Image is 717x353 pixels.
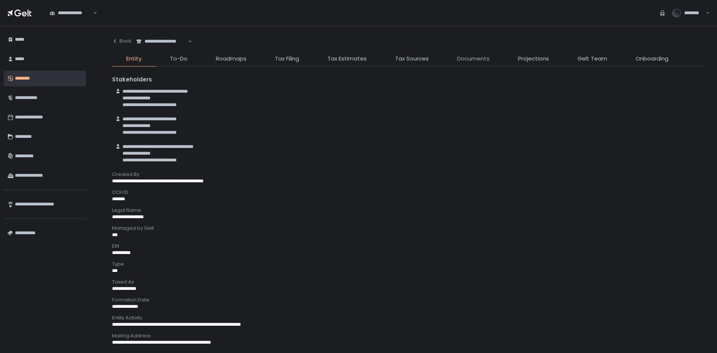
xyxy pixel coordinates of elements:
div: Entity Activity [112,315,707,321]
div: Formation Date [112,297,707,303]
div: Back [112,38,131,44]
div: Search for option [45,5,97,21]
span: Tax Estimates [328,55,367,63]
div: Legal Name [112,207,707,214]
span: Onboarding [636,55,668,63]
span: To-Do [170,55,187,63]
div: Type [112,261,707,267]
span: Entity [126,55,142,63]
input: Search for option [92,9,93,17]
span: Gelt Team [577,55,607,63]
div: Created By [112,171,707,178]
button: Back [112,34,131,49]
div: Taxed As [112,279,707,285]
div: EIN [112,243,707,250]
div: Search for option [131,34,192,49]
div: Mailing Address [112,332,707,339]
span: Documents [457,55,490,63]
div: Managed by Gelt [112,225,707,232]
span: Roadmaps [216,55,246,63]
span: Tax Sources [395,55,429,63]
div: CCH ID [112,189,707,196]
span: Projections [518,55,549,63]
div: Stakeholders [112,75,707,84]
span: Tax Filing [275,55,299,63]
